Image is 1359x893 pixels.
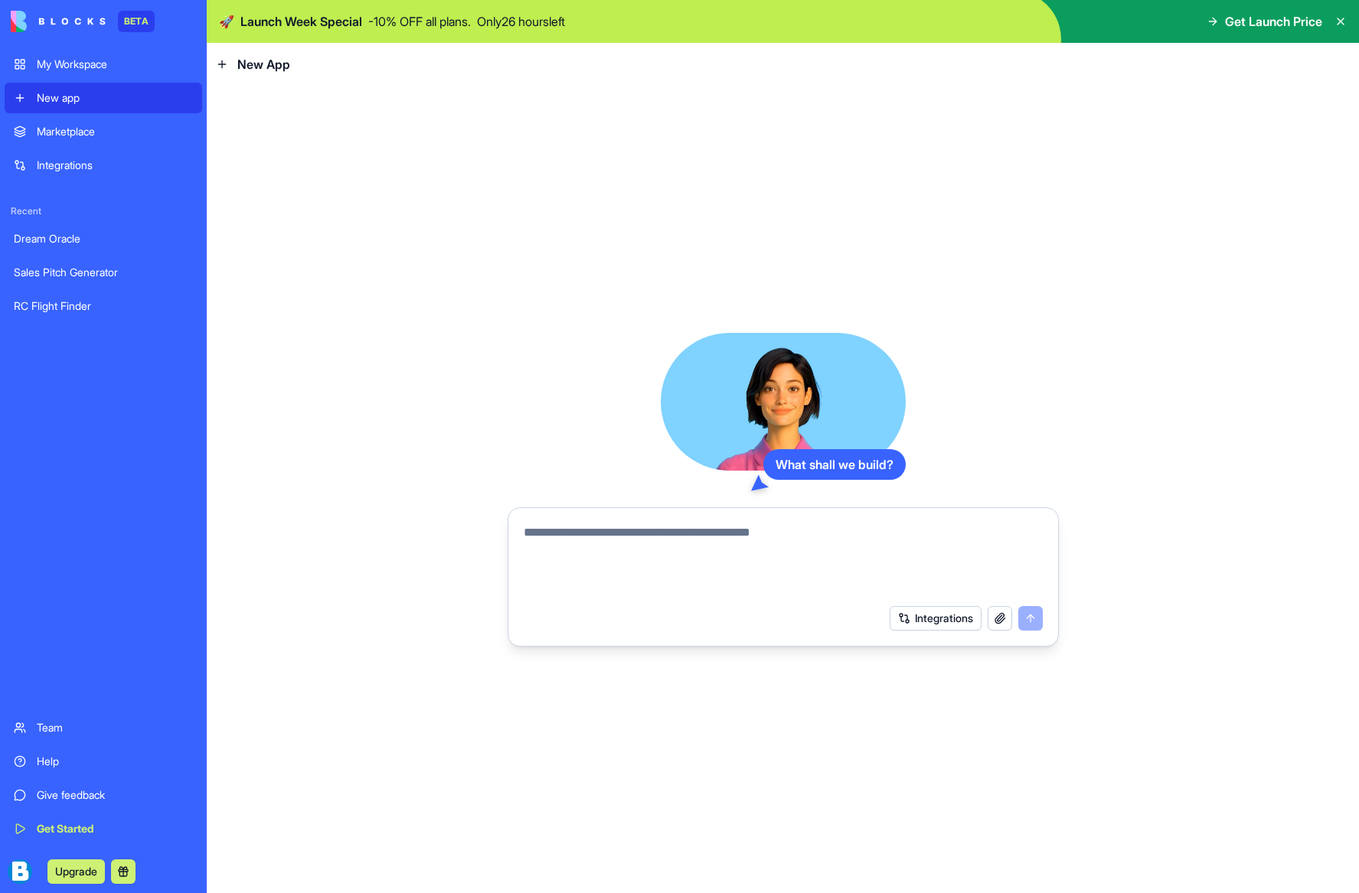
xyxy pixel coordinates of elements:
[37,57,193,72] div: My Workspace
[1225,12,1322,31] span: Get Launch Price
[5,205,202,217] span: Recent
[5,83,202,113] a: New app
[368,12,471,31] p: - 10 % OFF all plans.
[5,116,202,147] a: Marketplace
[5,223,202,254] a: Dream Oracle
[37,720,193,735] div: Team
[8,859,32,884] img: ACg8ocIZgy8JuhzK2FzF5wyWzO7lSmcYo4AqoN0kD66Ek6fpE9_UAF2J=s96-c
[118,11,155,32] div: BETA
[890,606,982,631] button: Integrations
[240,12,362,31] span: Launch Week Special
[11,11,155,32] a: BETA
[14,231,193,246] div: Dream Oracle
[5,257,202,288] a: Sales Pitch Generator
[5,291,202,321] a: RC Flight Finder
[37,158,193,173] div: Integrations
[14,265,193,280] div: Sales Pitch Generator
[763,449,906,480] div: What shall we build?
[47,859,105,884] button: Upgrade
[37,90,193,106] div: New app
[5,712,202,743] a: Team
[237,55,290,73] span: New App
[5,49,202,80] a: My Workspace
[37,787,193,803] div: Give feedback
[11,11,106,32] img: logo
[37,821,193,836] div: Get Started
[47,863,105,878] a: Upgrade
[14,298,193,314] div: RC Flight Finder
[219,12,234,31] span: 🚀
[5,780,202,810] a: Give feedback
[5,150,202,181] a: Integrations
[5,813,202,844] a: Get Started
[37,124,193,139] div: Marketplace
[37,754,193,769] div: Help
[477,12,565,31] p: Only 26 hours left
[5,746,202,777] a: Help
